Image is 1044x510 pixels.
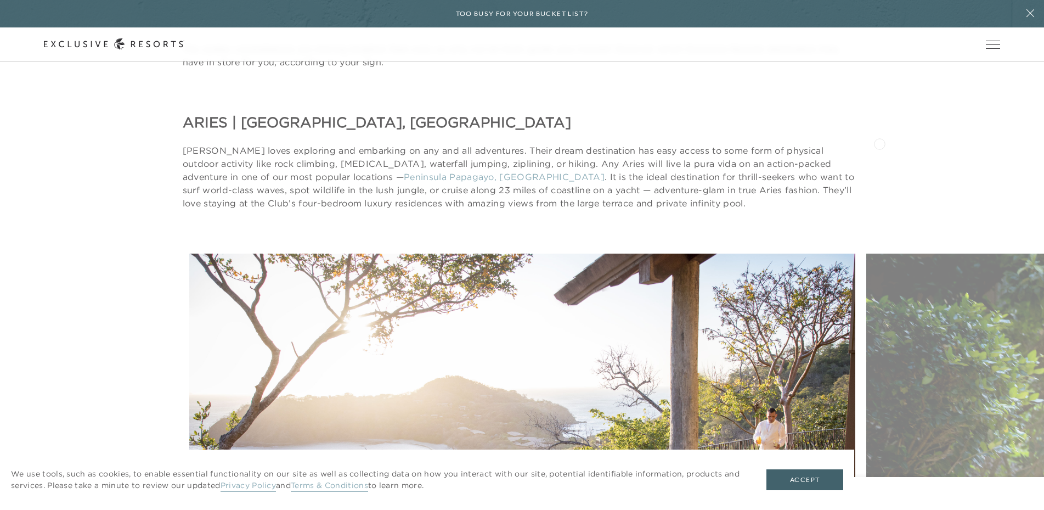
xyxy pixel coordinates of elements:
[11,468,744,491] p: We use tools, such as cookies, to enable essential functionality on our site as well as collectin...
[183,144,862,210] p: [PERSON_NAME] loves exploring and embarking on any and all adventures. Their dream destination ha...
[221,480,276,492] a: Privacy Policy
[291,480,368,492] a: Terms & Conditions
[183,114,571,131] strong: ARIES | [GEOGRAPHIC_DATA], [GEOGRAPHIC_DATA]
[456,9,589,19] h6: Too busy for your bucket list?
[766,469,843,490] button: Accept
[986,41,1000,48] button: Open navigation
[404,171,605,182] a: Peninsula Papagayo, [GEOGRAPHIC_DATA]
